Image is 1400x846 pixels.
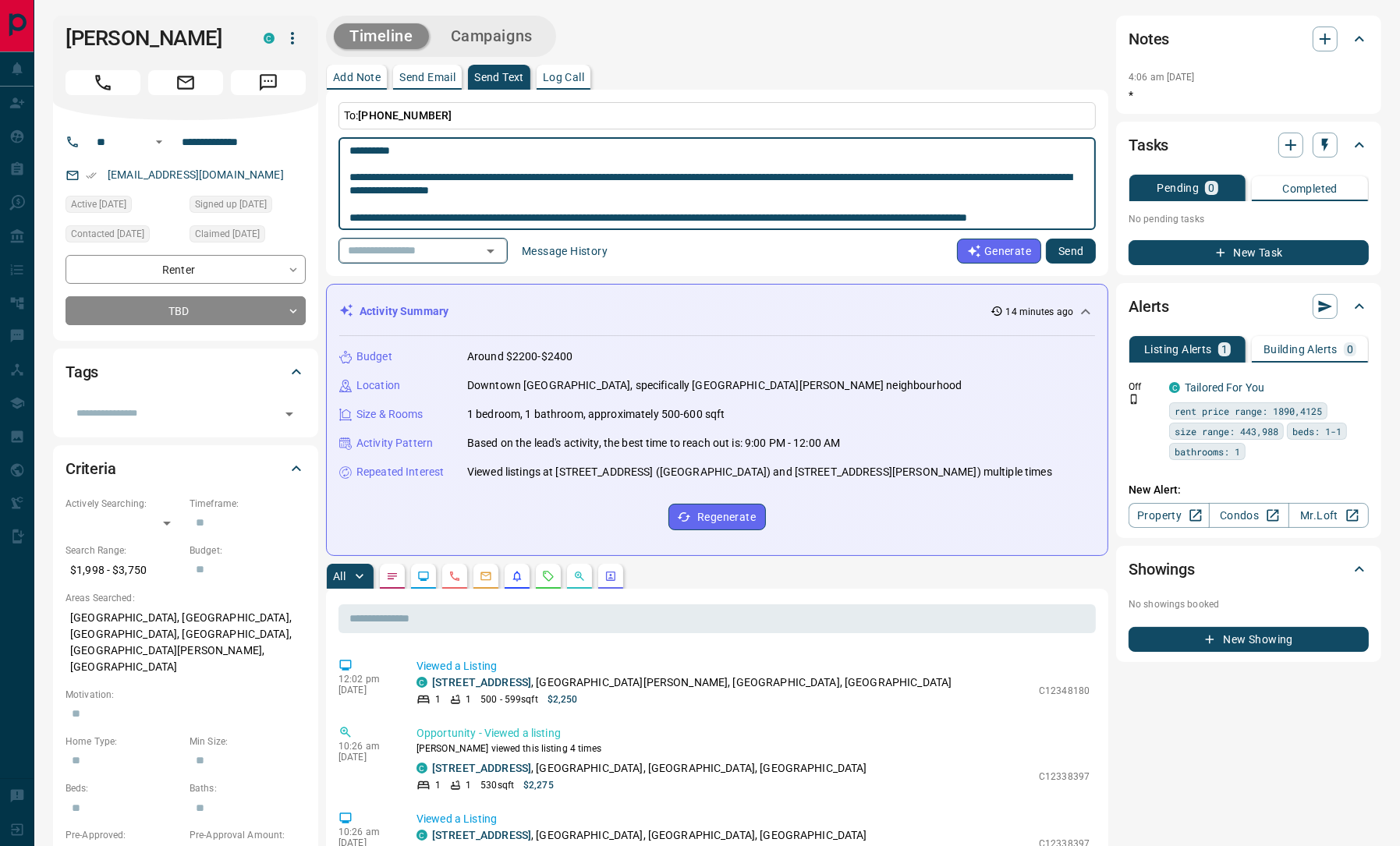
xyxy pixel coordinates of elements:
p: , [GEOGRAPHIC_DATA][PERSON_NAME], [GEOGRAPHIC_DATA], [GEOGRAPHIC_DATA] [432,674,952,691]
p: [PERSON_NAME] viewed this listing 4 times [416,742,1090,756]
svg: Agent Actions [604,570,617,582]
div: Tags [66,353,306,391]
p: New Alert: [1129,482,1369,498]
p: 10:26 am [338,741,393,752]
button: Send [1046,239,1096,264]
a: [STREET_ADDRESS] [432,829,531,841]
button: Generate [957,239,1041,264]
p: , [GEOGRAPHIC_DATA], [GEOGRAPHIC_DATA], [GEOGRAPHIC_DATA] [432,760,867,777]
div: Wed Aug 13 2025 [66,225,182,247]
div: Notes [1129,20,1369,58]
p: Based on the lead's activity, the best time to reach out is: 9:00 PM - 12:00 AM [467,435,840,451]
a: Mr.Loft [1288,503,1369,528]
p: $1,998 - $3,750 [66,558,182,583]
button: Timeline [334,23,429,49]
p: Log Call [543,72,584,83]
p: , [GEOGRAPHIC_DATA], [GEOGRAPHIC_DATA], [GEOGRAPHIC_DATA] [432,827,867,844]
div: Sat Aug 16 2025 [66,196,182,218]
div: condos.ca [416,763,427,773]
p: Actively Searching: [66,497,182,511]
span: Signed up [DATE] [195,196,267,212]
button: Regenerate [668,504,766,530]
p: [GEOGRAPHIC_DATA], [GEOGRAPHIC_DATA], [GEOGRAPHIC_DATA], [GEOGRAPHIC_DATA], [GEOGRAPHIC_DATA][PER... [66,605,306,680]
p: Repeated Interest [356,464,444,480]
p: Add Note [333,72,381,83]
span: Active [DATE] [71,196,126,212]
div: Wed Aug 13 2025 [190,225,306,247]
p: 1 [435,778,441,792]
p: Viewed a Listing [416,811,1090,827]
p: Beds: [66,781,182,795]
a: Property [1129,503,1209,528]
a: [STREET_ADDRESS] [432,762,531,774]
span: Message [231,70,306,95]
p: Pre-Approved: [66,828,182,842]
p: 0 [1347,344,1353,355]
p: C12348180 [1039,684,1090,698]
p: [DATE] [338,685,393,696]
p: $2,250 [548,692,578,706]
div: Criteria [66,450,306,487]
h1: [PERSON_NAME] [66,26,240,51]
span: Email [148,70,223,95]
p: Areas Searched: [66,591,306,605]
svg: Opportunities [573,570,586,582]
p: Downtown [GEOGRAPHIC_DATA], specifically [GEOGRAPHIC_DATA][PERSON_NAME] neighbourhood [467,377,962,394]
p: Pre-Approval Amount: [190,828,306,842]
div: Tasks [1129,126,1369,164]
a: [STREET_ADDRESS] [432,676,531,688]
p: Pending [1157,182,1200,193]
p: Home Type: [66,734,182,749]
svg: Requests [542,570,555,582]
p: Opportunity - Viewed a listing [416,725,1090,742]
div: TBD [66,296,306,325]
div: Activity Summary14 minutes ago [339,297,1095,326]
p: $2,275 [523,778,554,792]
p: Send Email [399,72,455,83]
h2: Tasks [1129,133,1168,158]
span: Claimed [DATE] [195,226,260,242]
p: 500 - 599 sqft [480,692,537,706]
p: 10:26 am [338,827,393,837]
div: Tue Aug 12 2025 [190,196,306,218]
button: Campaigns [435,23,548,49]
p: 1 [466,778,471,792]
p: Location [356,377,400,394]
p: Send Text [474,72,524,83]
span: rent price range: 1890,4125 [1175,403,1322,419]
a: Condos [1209,503,1289,528]
p: 0 [1208,182,1214,193]
a: [EMAIL_ADDRESS][DOMAIN_NAME] [108,168,284,181]
p: 4:06 am [DATE] [1129,72,1195,83]
svg: Email Verified [86,170,97,181]
span: bathrooms: 1 [1175,444,1240,459]
button: Open [278,403,300,425]
div: Alerts [1129,288,1369,325]
p: 530 sqft [480,778,514,792]
p: Building Alerts [1264,344,1338,355]
p: 1 [466,692,471,706]
p: Timeframe: [190,497,306,511]
button: New Task [1129,240,1369,265]
button: New Showing [1129,627,1369,652]
p: 1 [1221,344,1228,355]
div: Renter [66,255,306,284]
span: size range: 443,988 [1175,423,1278,439]
p: C12338397 [1039,770,1090,784]
p: Budget: [190,543,306,558]
p: No pending tasks [1129,207,1369,231]
button: Open [480,240,502,262]
p: Viewed a Listing [416,658,1090,674]
p: Motivation: [66,688,306,702]
p: Search Range: [66,543,182,558]
h2: Alerts [1129,294,1169,319]
p: Around $2200-$2400 [467,349,572,365]
p: 12:02 pm [338,674,393,685]
button: Message History [512,239,617,264]
svg: Lead Browsing Activity [417,570,430,582]
svg: Push Notification Only [1129,394,1139,405]
p: 1 bedroom, 1 bathroom, approximately 500-600 sqft [467,406,725,423]
p: All [333,571,346,582]
div: condos.ca [1169,382,1180,393]
span: [PHONE_NUMBER] [358,109,452,122]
